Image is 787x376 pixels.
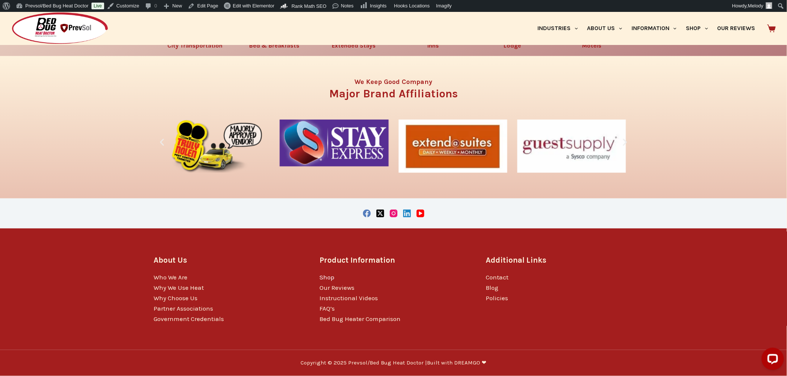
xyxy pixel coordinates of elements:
a: Bed & Breakfasts [249,42,299,49]
a: Instagram [390,210,398,217]
a: X (Twitter) [376,210,384,217]
a: FAQ’s [320,305,335,312]
a: Partner Associations [154,305,213,312]
span: Rank Math SEO [292,3,327,9]
div: 3 / 10 [395,116,511,179]
a: Shop [320,273,335,281]
span: Melody [748,3,764,9]
h3: Additional Links [486,255,633,266]
p: Copyright © 2025 Prevsol/Bed Bug Heat Doctor | [301,359,486,367]
div: Previous slide [157,137,167,147]
a: Bed Bug Heater Comparison [320,315,401,322]
nav: Primary [533,12,760,45]
h3: Major Brand Affiliations [161,88,626,99]
a: Lodge [504,42,521,49]
a: Our Reviews [320,284,355,291]
h4: We Keep Good Company [161,78,626,85]
a: Information [627,12,681,45]
a: Government Credentials [154,315,224,322]
a: Policies [486,294,508,302]
a: Facebook [363,210,371,217]
div: 2 / 10 [276,116,392,179]
a: Why We Use Heat [154,284,204,291]
a: Blog [486,284,498,291]
a: Our Reviews [713,12,760,45]
a: Shop [681,12,713,45]
a: Inns [427,42,439,49]
h3: Product Information [320,255,468,266]
a: Extended Stays [332,42,376,49]
span: Insights [370,3,387,9]
a: Built with DREAMGO ❤ [427,359,486,366]
a: About Us [582,12,627,45]
a: Who We Are [154,273,187,281]
a: Contact [486,273,508,281]
div: Next slide [620,137,630,147]
a: LinkedIn [403,210,411,217]
a: City Transportation [168,42,223,49]
a: Industries [533,12,582,45]
a: Live [91,3,104,9]
a: Why Choose Us [154,294,197,302]
a: YouTube [417,210,424,217]
span: Edit with Elementor [233,3,274,9]
iframe: LiveChat chat widget [756,345,787,376]
div: 4 / 10 [514,116,630,179]
h3: About Us [154,255,301,266]
a: Motels [582,42,601,49]
a: Instructional Videos [320,294,378,302]
div: 1 / 10 [157,116,273,179]
img: Prevsol/Bed Bug Heat Doctor [11,12,109,45]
